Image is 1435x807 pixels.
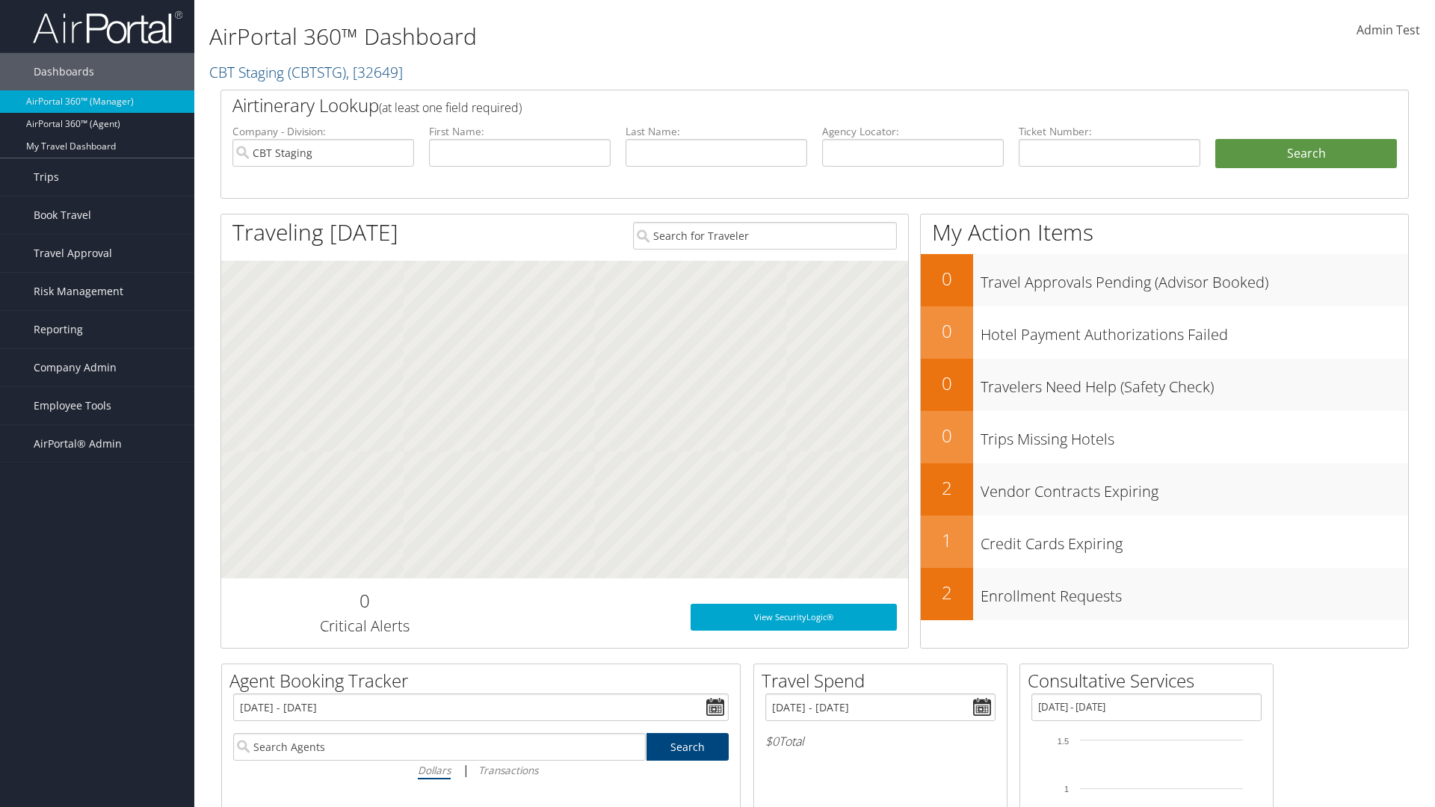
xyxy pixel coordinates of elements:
[921,528,973,553] h2: 1
[921,318,973,344] h2: 0
[921,516,1408,568] a: 1Credit Cards Expiring
[765,733,779,749] span: $0
[232,217,398,248] h1: Traveling [DATE]
[233,761,729,779] div: |
[209,62,403,82] a: CBT Staging
[691,604,897,631] a: View SecurityLogic®
[765,733,996,749] h6: Total
[1357,22,1420,38] span: Admin Test
[921,423,973,448] h2: 0
[379,99,522,116] span: (at least one field required)
[921,475,973,501] h2: 2
[921,411,1408,463] a: 0Trips Missing Hotels
[34,235,112,272] span: Travel Approval
[921,254,1408,306] a: 0Travel Approvals Pending (Advisor Booked)
[1058,737,1069,746] tspan: 1.5
[921,580,973,605] h2: 2
[34,158,59,196] span: Trips
[232,93,1298,118] h2: Airtinerary Lookup
[921,217,1408,248] h1: My Action Items
[346,62,403,82] span: , [ 32649 ]
[1064,785,1069,794] tspan: 1
[232,588,496,613] h2: 0
[981,265,1408,293] h3: Travel Approvals Pending (Advisor Booked)
[478,763,538,777] i: Transactions
[633,222,897,250] input: Search for Traveler
[1357,7,1420,54] a: Admin Test
[921,463,1408,516] a: 2Vendor Contracts Expiring
[34,273,123,310] span: Risk Management
[232,124,414,139] label: Company - Division:
[34,349,117,386] span: Company Admin
[1028,668,1273,693] h2: Consultative Services
[921,359,1408,411] a: 0Travelers Need Help (Safety Check)
[1215,139,1397,169] button: Search
[981,526,1408,554] h3: Credit Cards Expiring
[34,197,91,234] span: Book Travel
[921,371,973,396] h2: 0
[921,568,1408,620] a: 2Enrollment Requests
[646,733,729,761] a: Search
[762,668,1007,693] h2: Travel Spend
[229,668,740,693] h2: Agent Booking Tracker
[34,311,83,348] span: Reporting
[33,10,182,45] img: airportal-logo.png
[981,369,1408,398] h3: Travelers Need Help (Safety Check)
[981,317,1408,345] h3: Hotel Payment Authorizations Failed
[921,266,973,291] h2: 0
[34,425,122,463] span: AirPortal® Admin
[822,124,1004,139] label: Agency Locator:
[418,763,451,777] i: Dollars
[1019,124,1200,139] label: Ticket Number:
[429,124,611,139] label: First Name:
[34,387,111,424] span: Employee Tools
[233,733,646,761] input: Search Agents
[981,578,1408,607] h3: Enrollment Requests
[34,53,94,90] span: Dashboards
[288,62,346,82] span: ( CBTSTG )
[921,306,1408,359] a: 0Hotel Payment Authorizations Failed
[232,616,496,637] h3: Critical Alerts
[981,474,1408,502] h3: Vendor Contracts Expiring
[981,421,1408,450] h3: Trips Missing Hotels
[209,21,1016,52] h1: AirPortal 360™ Dashboard
[626,124,807,139] label: Last Name:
